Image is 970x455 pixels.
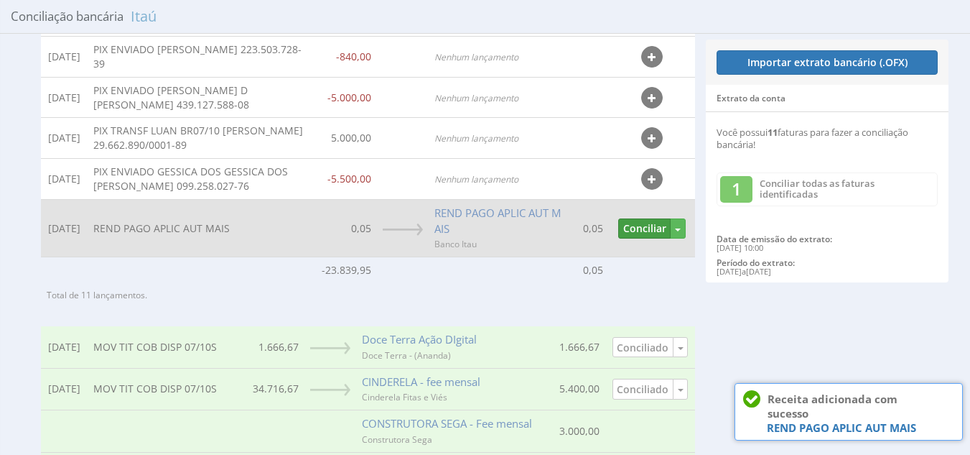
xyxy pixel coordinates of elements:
[41,368,88,410] td: [DATE]
[41,77,88,118] td: [DATE]
[760,178,934,201] div: Conciliar todas as faturas identificadas
[572,257,609,283] td: 0,05
[618,219,671,239] button: Conciliar
[612,337,673,358] button: Conciliado
[717,50,938,75] button: Importar extrato bancário (.OFX)
[720,176,752,203] div: 1
[717,235,938,244] div: Data de emissão do extrato:
[310,384,350,396] img: seta-reconciliation.png
[41,159,88,200] td: [DATE]
[316,77,377,118] td: -5.000,00
[767,392,916,435] strong: Receita adicionada com sucesso
[717,266,742,277] span: [DATE]
[310,342,350,354] img: seta-reconciliation.png
[362,374,480,389] a: CINDERELA - fee mensal
[559,340,600,354] span: 1.666,67
[768,126,778,139] b: 11
[11,8,123,25] span: Conciliação bancária
[41,36,88,77] td: [DATE]
[88,118,316,159] td: PIX TRANSF LUAN BR07/10 [PERSON_NAME] 29.662.890/0001-89
[316,257,377,283] td: -23.839,95
[717,92,785,104] span: Extrato da conta
[434,206,561,235] a: REND PAGO APLIC AUT MAIS
[88,36,316,77] td: PIX ENVIADO [PERSON_NAME] 223.503.728-39
[362,349,451,362] span: Doce Terra - (Ananda)
[88,368,248,410] td: MOV TIT COB DISP 07/10S
[362,332,477,346] a: Doce Terra Ação DIgital
[583,221,603,235] span: 0,05
[362,433,432,446] span: Construtora Sega
[434,173,518,185] i: Nenhum lançamento
[41,283,695,307] caption: Total de 11 lançamentos.
[717,244,938,252] div: [DATE] 10:00
[41,200,88,257] td: [DATE]
[41,118,88,159] td: [DATE]
[316,36,377,77] td: -840,00
[434,92,518,104] i: Nenhum lançamento
[717,267,938,275] div: a
[88,326,248,368] td: MOV TIT COB DISP 07/10S
[434,132,518,144] i: Nenhum lançamento
[88,77,316,118] td: PIX ENVIADO [PERSON_NAME] D [PERSON_NAME] 439.127.588-08
[247,368,304,410] td: 34.716,67
[612,379,673,400] button: Conciliado
[717,126,908,151] span: Você possui faturas para fazer a conciliação bancária!
[559,382,600,395] span: 5.400,00
[548,410,605,452] td: 3.000,00
[316,118,377,159] td: 5.000,00
[88,159,316,200] td: PIX ENVIADO GESSICA DOS GESSICA DOS [PERSON_NAME] 099.258.027-76
[88,200,316,257] td: REND PAGO APLIC AUT MAIS
[316,200,377,257] td: 0,05
[41,326,88,368] td: [DATE]
[434,51,518,63] i: Nenhum lançamento
[767,420,916,435] a: REND PAGO APLIC AUT MAIS
[131,2,157,31] span: Itaú
[247,326,304,368] td: 1.666,67
[362,416,532,431] a: CONSTRUTORA SEGA - Fee mensal
[746,266,771,277] span: [DATE]
[383,224,423,236] img: seta-reconciliation.png
[362,391,447,403] span: Cinderela Fitas e Viés
[316,159,377,200] td: -5.500,00
[717,259,938,267] div: Período do extrato:
[434,238,477,250] span: Banco Itau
